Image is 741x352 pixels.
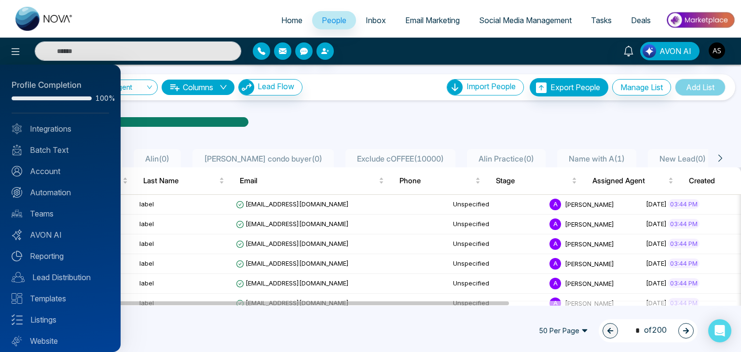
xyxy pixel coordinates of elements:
a: Reporting [12,250,109,262]
a: Batch Text [12,144,109,156]
a: Account [12,165,109,177]
img: Reporting.svg [12,251,22,261]
a: Integrations [12,123,109,135]
img: batch_text_white.png [12,145,22,155]
img: team.svg [12,208,22,219]
div: Profile Completion [12,79,109,92]
a: Templates [12,293,109,304]
img: Lead-dist.svg [12,272,25,283]
img: Avon-AI.svg [12,230,22,240]
a: Listings [12,314,109,325]
a: AVON AI [12,229,109,241]
a: Website [12,335,109,347]
img: Integrated.svg [12,123,22,134]
a: Teams [12,208,109,219]
span: 100% [96,95,109,102]
a: Lead Distribution [12,271,109,283]
img: Automation.svg [12,187,22,198]
img: Templates.svg [12,293,22,304]
a: Automation [12,187,109,198]
img: Website.svg [12,336,22,346]
img: Account.svg [12,166,22,176]
div: Open Intercom Messenger [708,319,731,342]
img: Listings.svg [12,314,23,325]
